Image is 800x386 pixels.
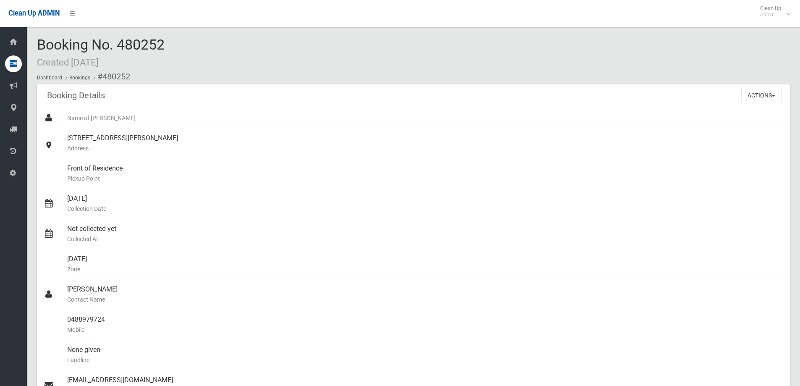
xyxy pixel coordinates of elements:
small: Created [DATE] [37,57,99,68]
small: Zone [67,264,783,274]
div: 0488979724 [67,310,783,340]
header: Booking Details [37,87,115,104]
small: Contact Name [67,294,783,305]
small: Collection Date [67,204,783,214]
button: Actions [741,88,782,103]
li: #480252 [92,69,130,84]
span: Booking No. 480252 [37,36,165,69]
small: Admin [760,11,781,18]
small: Landline [67,355,783,365]
span: Clean Up [756,5,790,18]
div: Front of Residence [67,158,783,189]
a: Dashboard [37,75,62,81]
small: Name of [PERSON_NAME] [67,113,783,123]
div: Not collected yet [67,219,783,249]
span: Clean Up ADMIN [8,9,60,17]
a: Bookings [69,75,90,81]
small: Mobile [67,325,783,335]
div: [PERSON_NAME] [67,279,783,310]
div: [STREET_ADDRESS][PERSON_NAME] [67,128,783,158]
small: Address [67,143,783,153]
div: [DATE] [67,189,783,219]
div: None given [67,340,783,370]
div: [DATE] [67,249,783,279]
small: Pickup Point [67,173,783,184]
small: Collected At [67,234,783,244]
